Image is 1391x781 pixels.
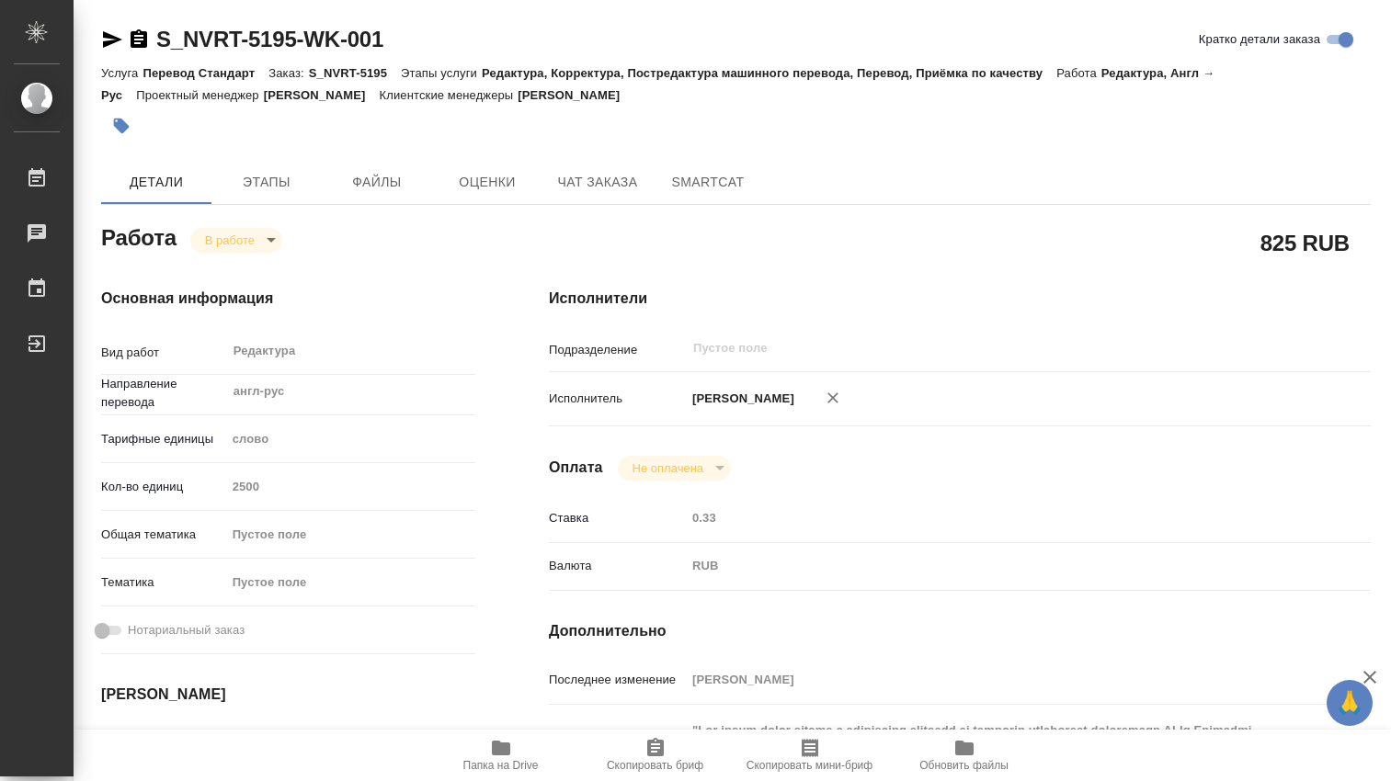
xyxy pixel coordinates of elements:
p: Общая тематика [101,526,226,544]
span: SmartCat [664,171,752,194]
p: Ставка [549,509,686,527]
p: Последнее изменение [549,671,686,689]
div: RUB [686,550,1303,582]
p: Исполнитель [549,390,686,408]
div: слово [226,424,475,455]
p: [PERSON_NAME] [264,88,380,102]
span: 🙏 [1334,684,1365,722]
span: Скопировать бриф [607,759,703,772]
div: Пустое поле [233,526,453,544]
p: Кол-во единиц [101,478,226,496]
div: Пустое поле [226,567,475,598]
button: Папка на Drive [424,730,578,781]
h4: Основная информация [101,288,475,310]
p: Подразделение [549,341,686,359]
span: Этапы [222,171,311,194]
p: [PERSON_NAME] [518,88,633,102]
div: В работе [618,456,731,481]
p: Тарифные единицы [101,430,226,448]
p: Вид работ [101,344,226,362]
button: Скопировать ссылку для ЯМессенджера [101,28,123,51]
h4: [PERSON_NAME] [101,684,475,706]
p: S_NVRT-5195 [309,66,401,80]
p: Редактура, Корректура, Постредактура машинного перевода, Перевод, Приёмка по качеству [482,66,1056,80]
h4: Оплата [549,457,603,479]
button: Скопировать ссылку [128,28,150,51]
button: Не оплачена [627,460,709,476]
button: В работе [200,232,260,248]
span: Оценки [443,171,531,194]
span: Файлы [333,171,421,194]
button: 🙏 [1327,680,1373,726]
button: Скопировать бриф [578,730,733,781]
a: S_NVRT-5195-WK-001 [156,27,383,51]
input: Пустое поле [686,666,1303,693]
p: [PERSON_NAME] [686,390,794,408]
p: Заказ: [268,66,308,80]
h4: Исполнители [549,288,1371,310]
p: Услуга [101,66,143,80]
span: Нотариальный заказ [128,621,245,640]
button: Скопировать мини-бриф [733,730,887,781]
p: Валюта [549,557,686,575]
h2: Работа [101,220,177,253]
p: Перевод Стандарт [143,66,268,80]
button: Обновить файлы [887,730,1042,781]
p: Этапы услуги [401,66,482,80]
h2: 825 RUB [1260,227,1350,258]
span: Скопировать мини-бриф [747,759,872,772]
div: Пустое поле [233,573,453,592]
input: Пустое поле [691,337,1260,359]
input: Пустое поле [226,473,475,500]
button: Удалить исполнителя [813,378,853,418]
span: Кратко детали заказа [1199,30,1320,49]
span: Детали [112,171,200,194]
p: Проектный менеджер [136,88,263,102]
span: Чат заказа [553,171,642,194]
h4: Дополнительно [549,620,1371,642]
span: Обновить файлы [919,759,1009,772]
p: Работа [1056,66,1101,80]
p: Тематика [101,573,226,592]
button: Добавить тэг [101,106,142,146]
p: Клиентские менеджеры [380,88,519,102]
div: Пустое поле [226,519,475,550]
p: Направление перевода [101,375,226,412]
div: В работе [190,228,282,253]
input: Пустое поле [686,504,1303,531]
span: Папка на Drive [463,759,539,772]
